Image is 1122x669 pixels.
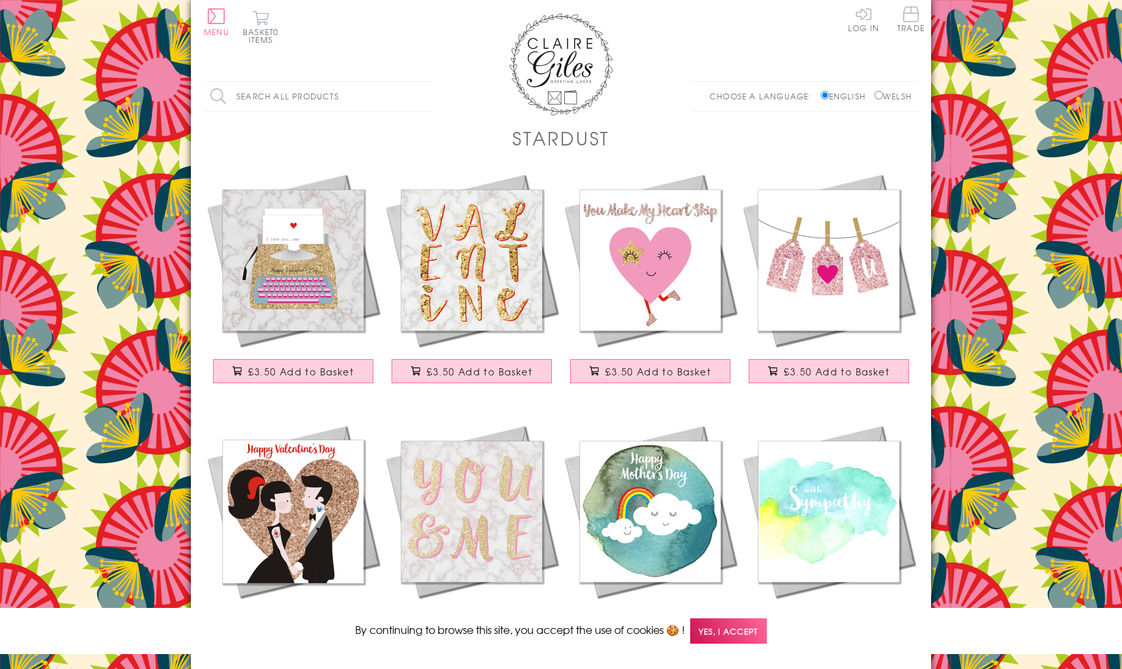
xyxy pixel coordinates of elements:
[740,171,918,396] a: Valentine's Day Card, Pegs - Love You, I 'Heart' You £3.50 Add to Basket
[248,365,354,378] span: £3.50 Add to Basket
[509,13,613,116] img: Claire Giles Greetings Cards
[204,171,382,396] a: Valentine's Day Card, Typewriter, I love you £3.50 Add to Basket
[392,359,553,383] button: £3.50 Add to Basket
[204,82,431,111] input: Search all products
[710,90,818,102] p: Choose a language:
[875,90,912,102] label: Welsh
[512,125,610,151] h1: Stardust
[740,422,918,648] a: Sympathy, Sorry, Thinking of you Card, Watercolour, With Sympathy £3.50 Add to Basket
[382,171,561,349] img: Valentine's Day Card, Marble background, Valentine
[427,365,532,378] span: £3.50 Add to Basket
[243,10,279,44] button: Basket0 items
[204,171,382,349] img: Valentine's Day Card, Typewriter, I love you
[561,422,740,601] img: Mother's Day Card, Clouds and a Rainbow, Happy Mother's Day
[382,422,561,601] img: Valentine's Day Card, Marble background, You & Me
[605,365,711,378] span: £3.50 Add to Basket
[740,171,918,349] img: Valentine's Day Card, Pegs - Love You, I 'Heart' You
[821,91,829,99] input: English
[897,6,925,32] span: Trade
[561,171,740,396] a: Valentine's Day Card, Love Heart, You Make My Heart Skip £3.50 Add to Basket
[382,422,561,648] a: Valentine's Day Card, Marble background, You & Me £3.50 Add to Basket
[204,8,229,36] button: Menu
[204,422,382,601] img: Valentine's Day Card, Tattooed lovers, Happy Valentine's Day
[690,618,767,644] span: Yes, I accept
[418,82,431,111] input: Search
[561,422,740,648] a: Mother's Day Card, Clouds and a Rainbow, Happy Mother's Day £3.50 Add to Basket
[848,6,879,32] a: Log In
[784,365,890,378] span: £3.50 Add to Basket
[821,90,872,102] label: English
[570,359,731,383] button: £3.50 Add to Basket
[204,422,382,648] a: Valentine's Day Card, Tattooed lovers, Happy Valentine's Day £3.50 Add to Basket
[382,171,561,396] a: Valentine's Day Card, Marble background, Valentine £3.50 Add to Basket
[561,171,740,349] img: Valentine's Day Card, Love Heart, You Make My Heart Skip
[740,422,918,601] img: Sympathy, Sorry, Thinking of you Card, Watercolour, With Sympathy
[749,359,910,383] button: £3.50 Add to Basket
[875,91,883,99] input: Welsh
[897,6,925,34] a: Trade
[249,26,279,45] span: 0 items
[213,359,374,383] button: £3.50 Add to Basket
[204,26,229,38] span: Menu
